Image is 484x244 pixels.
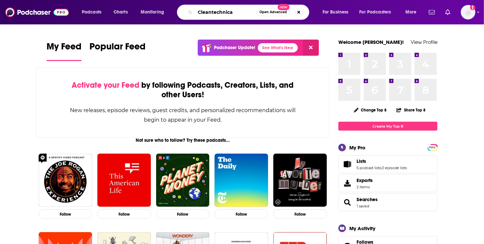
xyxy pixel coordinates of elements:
button: Follow [273,209,327,219]
span: 2 items [357,185,373,189]
span: Podcasts [82,8,101,17]
span: Charts [114,8,128,17]
a: 5 podcast lists [357,166,381,170]
img: My Favorite Murder with Karen Kilgariff and Georgia Hardstark [273,154,327,207]
div: by following Podcasts, Creators, Lists, and other Users! [69,80,296,100]
span: Lists [357,158,366,164]
span: Lists [338,155,437,173]
a: Lists [341,160,354,169]
span: For Podcasters [360,8,391,17]
a: Welcome [PERSON_NAME]! [338,39,404,45]
a: 1 saved [357,204,369,208]
button: Follow [39,209,92,219]
span: New [278,4,290,10]
img: Planet Money [156,154,210,207]
div: Search podcasts, credits, & more... [183,5,316,20]
button: open menu [136,7,173,17]
button: Follow [215,209,268,219]
a: Searches [357,197,378,202]
span: More [405,8,417,17]
div: My Pro [349,144,365,151]
span: Searches [338,194,437,211]
button: Change Top 8 [350,106,391,114]
div: New releases, episode reviews, guest credits, and personalized recommendations will begin to appe... [69,106,296,125]
img: This American Life [97,154,151,207]
button: open menu [77,7,110,17]
button: open menu [401,7,425,17]
a: View Profile [411,39,437,45]
span: Logged in as roneledotsonRAD [461,5,475,19]
a: Lists [357,158,407,164]
a: My Feed [47,41,82,61]
a: 0 episode lists [382,166,407,170]
p: Podchaser Update! [214,45,255,50]
a: Popular Feed [89,41,146,61]
span: Activate your Feed [72,80,139,90]
span: Exports [357,177,373,183]
a: PRO [429,145,436,150]
a: Create My Top 8 [338,122,437,131]
button: Share Top 8 [396,104,426,116]
a: See What's New [258,43,298,52]
button: Show profile menu [461,5,475,19]
input: Search podcasts, credits, & more... [195,7,257,17]
img: The Daily [215,154,268,207]
span: Monitoring [141,8,164,17]
a: Show notifications dropdown [426,7,437,18]
img: User Profile [461,5,475,19]
button: Follow [156,209,210,219]
a: Charts [109,7,132,17]
span: Popular Feed [89,41,146,56]
button: open menu [318,7,357,17]
span: For Business [323,8,349,17]
span: Exports [341,179,354,188]
span: My Feed [47,41,82,56]
div: My Activity [349,225,375,231]
button: Open AdvancedNew [257,8,290,16]
img: Podchaser - Follow, Share and Rate Podcasts [5,6,69,18]
svg: Add a profile image [470,5,475,10]
button: open menu [355,7,401,17]
button: Follow [97,209,151,219]
a: Searches [341,198,354,207]
img: The Joe Rogan Experience [39,154,92,207]
span: Open Advanced [259,11,287,14]
div: Not sure who to follow? Try these podcasts... [36,137,329,143]
a: Exports [338,174,437,192]
a: Show notifications dropdown [443,7,453,18]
